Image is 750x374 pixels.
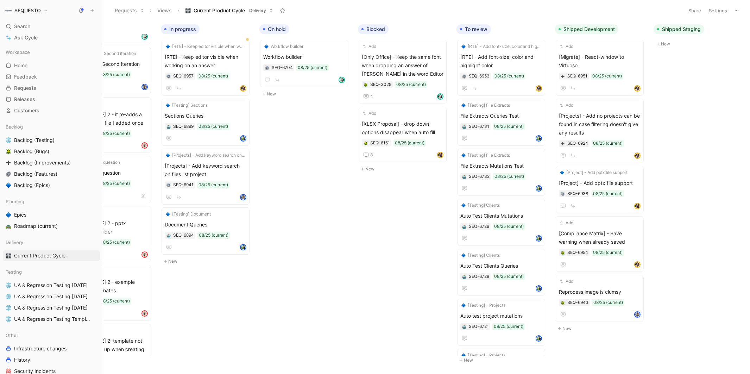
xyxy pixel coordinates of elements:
a: 🔷[Testing] ClientsAuto Test Clients Mutations08/25 (current)avatar [457,199,545,246]
button: 🔷[Testing] Clients [460,252,501,259]
a: 🔷[RTE] - Add font-size, color and highlight color[RTE] - Add font-size, color and highlight color... [457,40,545,96]
span: Planning [6,198,24,205]
div: SEQ-6924 [567,140,588,147]
span: [RTE] - Keep editor visible when working on an answer [165,53,246,70]
img: 🪲 [6,149,11,154]
img: 🎛️ [185,8,191,13]
img: 🌐 [6,137,11,143]
div: Planning🔷Epics🛣️Roadmap (current) [3,196,100,231]
a: 🔷[Testing] File ExtractsFile Extracts Queries Test08/25 (current)avatar [457,99,545,146]
button: In progress [161,24,200,34]
span: [RTE] - Keep editor visible when working on an answer [172,43,245,50]
button: 🌐 [4,281,13,289]
a: [PERSON_NAME] 2 - exemple where he hallucinates08/25 (current)avatar [63,265,151,321]
span: [Testing] Sections [172,102,208,109]
div: SEQ-6951 [567,73,587,80]
button: 🔷[RTE] - Add font-size, color and highlight color [460,43,542,50]
button: 8 [362,151,374,159]
span: UA & Regression Testing [DATE] [14,282,88,289]
span: Sections Queries [165,112,246,120]
a: Ask Cycle [3,32,100,43]
button: 🎛️Current Product CycleDelivery [182,5,276,16]
img: avatar [142,85,147,89]
img: avatar [536,286,541,291]
div: 08/25 (current) [100,298,130,305]
img: ⚙️ [6,171,11,177]
button: Settings [706,6,730,15]
a: Add[Only Office] - Keep the same font when dropping an answer of [PERSON_NAME] in the word Editor... [359,40,447,104]
a: 🪲Backlog (Bugs) [3,146,100,157]
span: [Projects] - Add no projects can be found in case filtering doesn't give any results [559,112,641,137]
button: 🔷[Testing] File Extracts [460,152,511,159]
button: 🤖 [462,224,467,229]
button: 🤖 [166,124,171,129]
span: [Testing] Clients [468,202,500,209]
img: 🔷 [166,212,170,216]
div: Backlog [3,121,100,132]
button: ⚙️ [166,182,171,187]
button: 🔷[Testing] - Projects [460,302,506,309]
a: 🔷Workflow builderWorkflow builder08/25 (current)avatar [260,40,348,87]
span: Auto Test Clients Queries [460,262,542,270]
span: Home [14,62,27,69]
a: Add[Migrate] - React-window to Virtuoso08/25 (current)avatar [556,40,644,96]
img: 🪲 [364,141,368,145]
div: 08/25 (current) [593,190,623,197]
button: 🪲 [560,250,565,255]
img: 🌐 [6,282,11,288]
img: 🪲 [561,251,565,255]
div: SEQ-6729 [469,223,489,230]
span: Workflow builder [271,43,303,50]
span: [Testing] File Extracts [468,152,510,159]
img: 🤖 [166,233,171,238]
a: Add[Projects] - Add no projects can be found in case filtering doesn't give any results08/25 (cur... [556,99,644,163]
span: UA & Regression Testing [DATE] [14,304,88,311]
span: On hold [268,26,286,33]
button: 🪲 [560,300,565,305]
div: Backlog🌐Backlog (Testing)🪲Backlog (Bugs)➕Backlog (Improvements)⚙️Backlog (Features)🔷Backlog (Epics) [3,121,100,191]
button: 🔷[Project] - Add pptx file support [559,169,629,176]
span: Feedback [14,73,37,80]
div: 08/25 (current) [199,232,228,239]
div: Planning [3,196,100,207]
span: 8 [370,153,373,157]
img: avatar [142,143,147,148]
img: 🤖 [462,125,466,129]
div: SEQ-6943 [567,299,588,306]
div: 08/25 (current) [593,249,623,256]
div: 🪲 [363,141,368,145]
span: Blocked [366,26,385,33]
button: 🌐 [4,136,13,144]
div: SEQ-6161 [370,139,390,147]
img: avatar [536,136,541,141]
div: SEQ-6704 [272,64,293,71]
a: ➕Backlog (Improvements) [3,157,100,168]
span: Ask Cycle [14,33,38,42]
button: Add [559,102,574,109]
a: 🔷Epics [3,210,100,220]
img: 🤖 [462,175,466,179]
div: 08/25 (current) [100,130,130,137]
img: avatar [635,262,640,267]
a: [PERSON_NAME] 2 - pptx presentation builder08/25 (current)avatar [63,206,151,262]
div: SEQ-6954 [567,249,588,256]
a: [Project] - Edit question[Project] - Edit question08/25 (current) [63,156,151,203]
div: 08/25 (current) [100,239,130,246]
img: avatar [536,236,541,241]
div: SEQ-6728 [469,273,489,280]
div: 08/25 (current) [395,139,424,147]
span: Reprocess image is clumsy [559,288,641,296]
img: 🔷 [6,182,11,188]
button: Share [685,6,704,15]
span: [RTE] - Add font-size, color and highlight color [468,43,541,50]
button: Shipped Staging [654,24,704,34]
button: 🪲 [4,147,13,156]
div: Delivery🎛️Current Product Cycle [3,237,100,261]
img: 🎛️ [6,253,11,258]
div: 08/25 (current) [198,123,228,130]
div: ⚙️ [560,191,565,196]
span: Releases [14,96,35,103]
div: Search [3,21,100,32]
